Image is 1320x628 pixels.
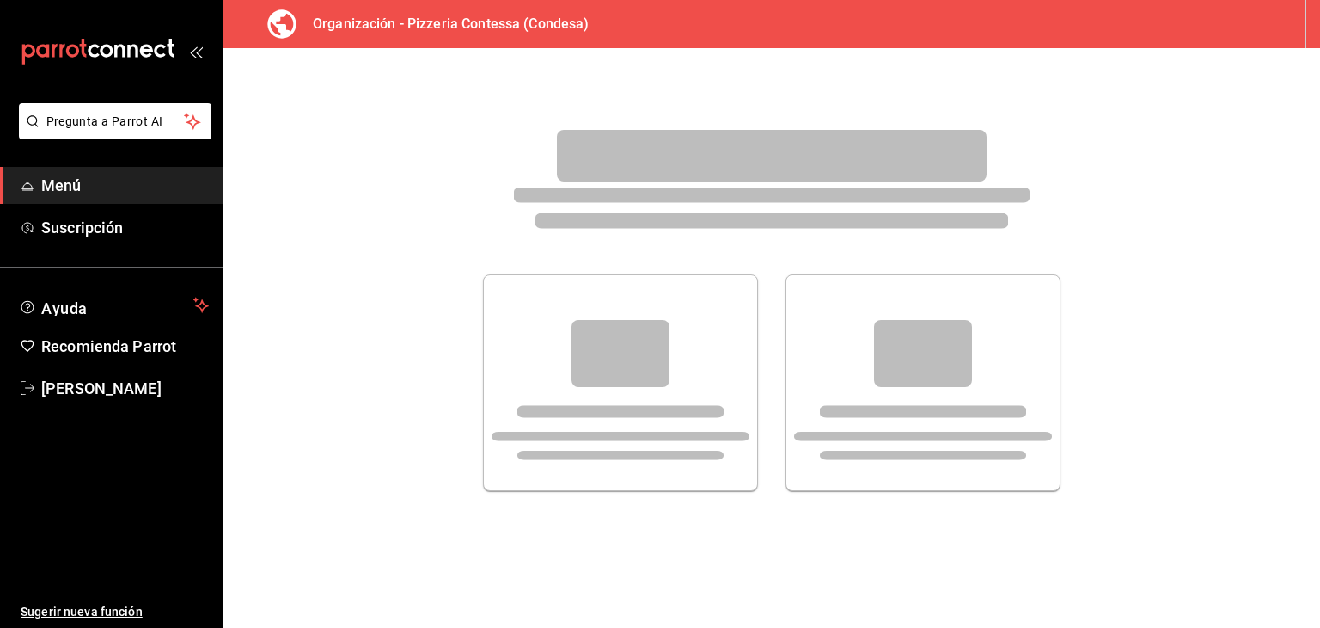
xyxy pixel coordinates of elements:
button: Pregunta a Parrot AI [19,103,211,139]
button: open_drawer_menu [189,45,203,58]
span: Sugerir nueva función [21,603,209,621]
a: Pregunta a Parrot AI [12,125,211,143]
span: Recomienda Parrot [41,335,209,358]
h3: Organización - Pizzeria Contessa (Condesa) [299,14,590,34]
span: [PERSON_NAME] [41,377,209,400]
span: Pregunta a Parrot AI [46,113,185,131]
span: Suscripción [41,216,209,239]
span: Menú [41,174,209,197]
span: Ayuda [41,295,186,316]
